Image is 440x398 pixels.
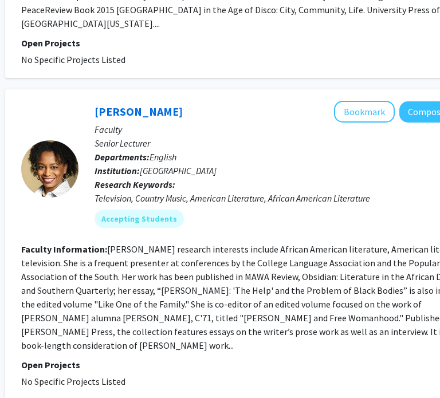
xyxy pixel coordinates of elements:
b: Research Keywords: [95,179,175,190]
span: No Specific Projects Listed [21,54,125,65]
span: [GEOGRAPHIC_DATA] [140,165,217,176]
span: English [150,151,176,163]
button: Add Tikenya Foster-Singletary to Bookmarks [334,101,395,123]
b: Departments: [95,151,150,163]
span: No Specific Projects Listed [21,376,125,387]
a: [PERSON_NAME] [95,104,183,119]
b: Faculty Information: [21,243,107,255]
mat-chip: Accepting Students [95,210,184,228]
iframe: Chat [9,346,49,389]
b: Institution: [95,165,140,176]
